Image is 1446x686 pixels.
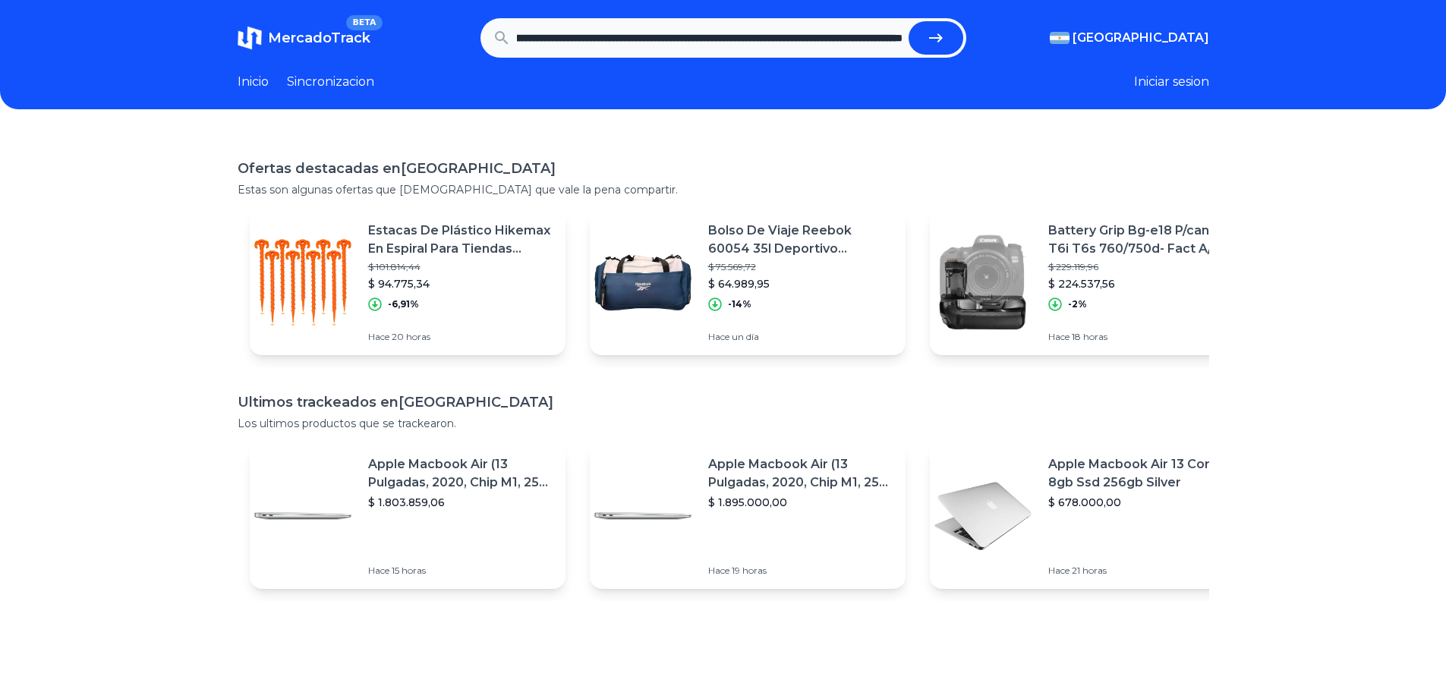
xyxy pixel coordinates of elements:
p: $ 678.000,00 [1048,495,1233,510]
a: Featured imageBattery Grip Bg-e18 P/canon T6i T6s 760/750d- Fact A/b$ 229.119,96$ 224.537,56-2%Ha... [930,209,1246,355]
h1: Ultimos trackeados en [GEOGRAPHIC_DATA] [238,392,1209,413]
p: Bolso De Viaje Reebok 60054 35l Deportivo Hombre/mujer [708,222,893,258]
p: Estacas De Plástico Hikemax En Espiral Para Tiendas [PERSON_NAME] [368,222,553,258]
h1: Ofertas destacadas en [GEOGRAPHIC_DATA] [238,158,1209,179]
button: [GEOGRAPHIC_DATA] [1050,29,1209,47]
a: Featured imageApple Macbook Air (13 Pulgadas, 2020, Chip M1, 256 Gb De Ssd, 8 Gb De Ram) - Plata$... [250,443,565,589]
p: $ 75.569,72 [708,261,893,273]
p: $ 1.895.000,00 [708,495,893,510]
span: BETA [346,15,382,30]
p: $ 64.989,95 [708,276,893,291]
p: -2% [1068,298,1087,310]
p: Apple Macbook Air (13 Pulgadas, 2020, Chip M1, 256 Gb De Ssd, 8 Gb De Ram) - Plata [368,455,553,492]
p: Hace 15 horas [368,565,553,577]
p: $ 229.119,96 [1048,261,1233,273]
a: Featured imageBolso De Viaje Reebok 60054 35l Deportivo Hombre/mujer$ 75.569,72$ 64.989,95-14%Hac... [590,209,906,355]
p: $ 101.814,44 [368,261,553,273]
p: Hace 21 horas [1048,565,1233,577]
a: MercadoTrackBETA [238,26,370,50]
p: Hace 19 horas [708,565,893,577]
span: [GEOGRAPHIC_DATA] [1073,29,1209,47]
p: Hace un día [708,331,893,343]
p: Apple Macbook Air 13 Core I5 8gb Ssd 256gb Silver [1048,455,1233,492]
a: Featured imageApple Macbook Air (13 Pulgadas, 2020, Chip M1, 256 Gb De Ssd, 8 Gb De Ram) - Plata$... [590,443,906,589]
p: Battery Grip Bg-e18 P/canon T6i T6s 760/750d- Fact A/b [1048,222,1233,258]
img: Argentina [1050,32,1070,44]
img: Featured image [250,463,356,569]
img: Featured image [590,463,696,569]
span: MercadoTrack [268,30,370,46]
p: Hace 18 horas [1048,331,1233,343]
p: Apple Macbook Air (13 Pulgadas, 2020, Chip M1, 256 Gb De Ssd, 8 Gb De Ram) - Plata [708,455,893,492]
p: -14% [728,298,751,310]
img: Featured image [930,463,1036,569]
img: MercadoTrack [238,26,262,50]
p: -6,91% [388,298,419,310]
p: $ 94.775,34 [368,276,553,291]
button: Iniciar sesion [1134,73,1209,91]
a: Inicio [238,73,269,91]
p: Hace 20 horas [368,331,553,343]
p: $ 1.803.859,06 [368,495,553,510]
p: $ 224.537,56 [1048,276,1233,291]
a: Featured imageApple Macbook Air 13 Core I5 8gb Ssd 256gb Silver$ 678.000,00Hace 21 horas [930,443,1246,589]
a: Sincronizacion [287,73,374,91]
p: Estas son algunas ofertas que [DEMOGRAPHIC_DATA] que vale la pena compartir. [238,182,1209,197]
img: Featured image [930,229,1036,335]
p: Los ultimos productos que se trackearon. [238,416,1209,431]
img: Featured image [590,229,696,335]
a: Featured imageEstacas De Plástico Hikemax En Espiral Para Tiendas [PERSON_NAME]$ 101.814,44$ 94.7... [250,209,565,355]
img: Featured image [250,229,356,335]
